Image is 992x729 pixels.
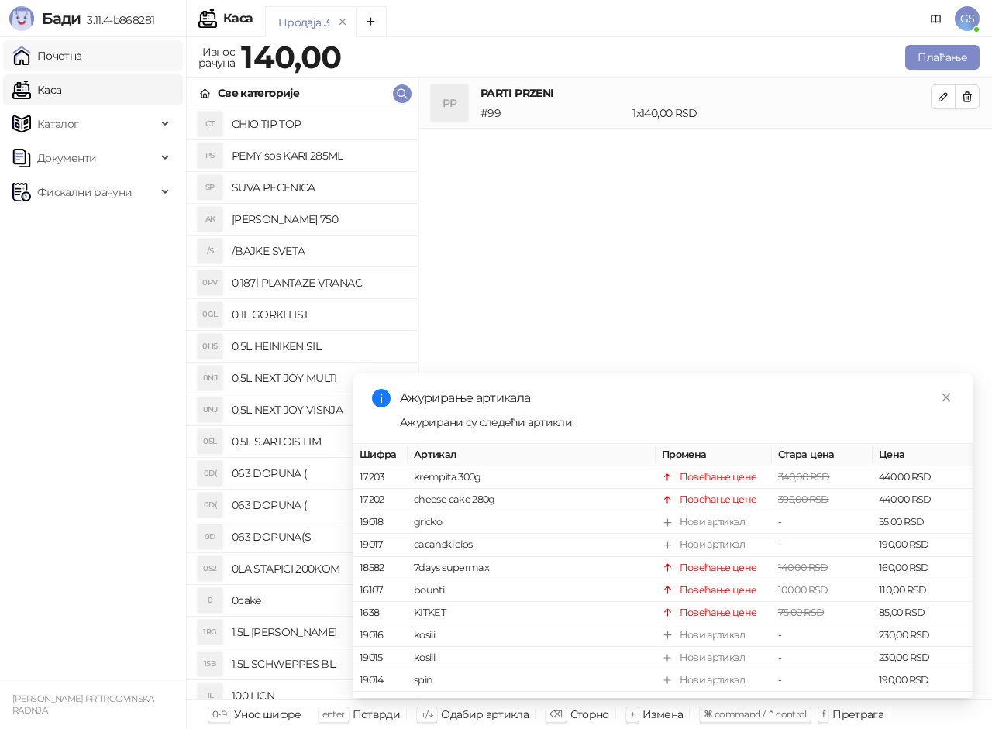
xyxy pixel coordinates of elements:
div: Нови артикал [680,628,745,643]
span: Бади [42,9,81,28]
td: cheese cake 280g [408,489,656,511]
span: ↑/↓ [421,708,433,720]
td: 19013 [353,692,408,714]
div: 0PV [198,270,222,295]
div: Нови артикал [680,537,745,552]
td: bounti [408,579,656,602]
span: Фискални рачуни [37,177,132,208]
td: cacanski cips [408,534,656,556]
span: ⌘ command / ⌃ control [704,708,807,720]
th: Шифра [353,444,408,466]
div: Измена [642,704,683,724]
span: 395,00 RSD [778,493,829,505]
td: KITKET [408,602,656,624]
td: 190,00 RSD [873,669,973,692]
td: 85,00 RSD [873,602,973,624]
h4: 0,5L S.ARTOIS LIM [232,429,405,454]
span: GS [955,6,980,31]
h4: 0,5L NEXT JOY VISNJA [232,397,405,422]
td: 440,00 RSD [873,489,973,511]
div: Износ рачуна [195,42,238,73]
h4: /BAJKE SVETA [232,239,405,263]
span: 100,00 RSD [778,584,828,596]
td: - [772,647,873,669]
td: kosili [408,624,656,647]
div: Нови артикал [680,672,745,688]
td: 230,00 RSD [873,624,973,647]
div: 0SL [198,429,222,454]
th: Цена [873,444,973,466]
span: close [941,392,952,403]
td: 190,00 RSD [873,534,973,556]
span: 340,00 RSD [778,471,830,483]
th: Артикал [408,444,656,466]
span: ⌫ [549,708,562,720]
div: Ажурирани су следећи артикли: [400,414,955,431]
h4: 0,5L HEINIKEN SIL [232,334,405,359]
td: 19018 [353,511,408,534]
span: 0-9 [212,708,226,720]
div: Нови артикал [680,514,745,530]
td: 16107 [353,579,408,602]
td: - [772,624,873,647]
a: Документација [924,6,949,31]
td: - [772,511,873,534]
div: Сторно [570,704,609,724]
div: # 99 [477,105,629,122]
td: 230,00 RSD [873,647,973,669]
span: + [630,708,635,720]
span: f [822,708,825,720]
h4: 1,5L SCHWEPPES BL [232,652,405,676]
div: Нови артикал [680,695,745,710]
h4: 063 DOPUNA ( [232,493,405,518]
div: PP [431,84,468,122]
td: 19017 [353,534,408,556]
td: - [772,534,873,556]
div: Каса [223,12,253,25]
h4: CHIO TIP TOP [232,112,405,136]
td: 17203 [353,466,408,489]
div: 0HS [198,334,222,359]
h4: 100 LICN [232,683,405,708]
td: 19015 [353,647,408,669]
h4: 0LA STAPICI 200KOM [232,556,405,581]
td: 19014 [353,669,408,692]
span: Документи [37,143,96,174]
strong: 140,00 [241,38,341,76]
div: Све категорије [218,84,299,101]
th: Промена [656,444,772,466]
div: grid [187,108,418,699]
div: Претрага [832,704,883,724]
td: 190,00 RSD [873,692,973,714]
th: Стара цена [772,444,873,466]
img: Logo [9,6,34,31]
td: 1638 [353,602,408,624]
div: Продаја 3 [278,14,329,31]
td: 18582 [353,556,408,579]
td: 160,00 RSD [873,556,973,579]
h4: 063 DOPUNA(S [232,524,405,549]
h4: 0,187l PLANTAZE VRANAC [232,270,405,295]
button: remove [332,15,353,29]
button: Плаћање [905,45,980,70]
td: - [772,692,873,714]
div: CT [198,112,222,136]
div: Ажурирање артикала [400,389,955,407]
td: 55,00 RSD [873,511,973,534]
td: 110,00 RSD [873,579,973,602]
a: Каса [12,74,61,105]
div: Повећање цене [680,559,757,575]
div: Одабир артикла [441,704,529,724]
div: 1SB [198,652,222,676]
div: /S [198,239,222,263]
td: 440,00 RSD [873,466,973,489]
td: 7days supermax [408,556,656,579]
span: enter [322,708,345,720]
h4: 0cake [232,588,405,613]
small: [PERSON_NAME] PR TRGOVINSKA RADNJA [12,693,154,716]
div: 0D( [198,493,222,518]
div: 0D [198,524,222,549]
span: info-circle [372,389,391,407]
h4: PARTI PRZENI [480,84,931,101]
div: 1 x 140,00 RSD [629,105,934,122]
